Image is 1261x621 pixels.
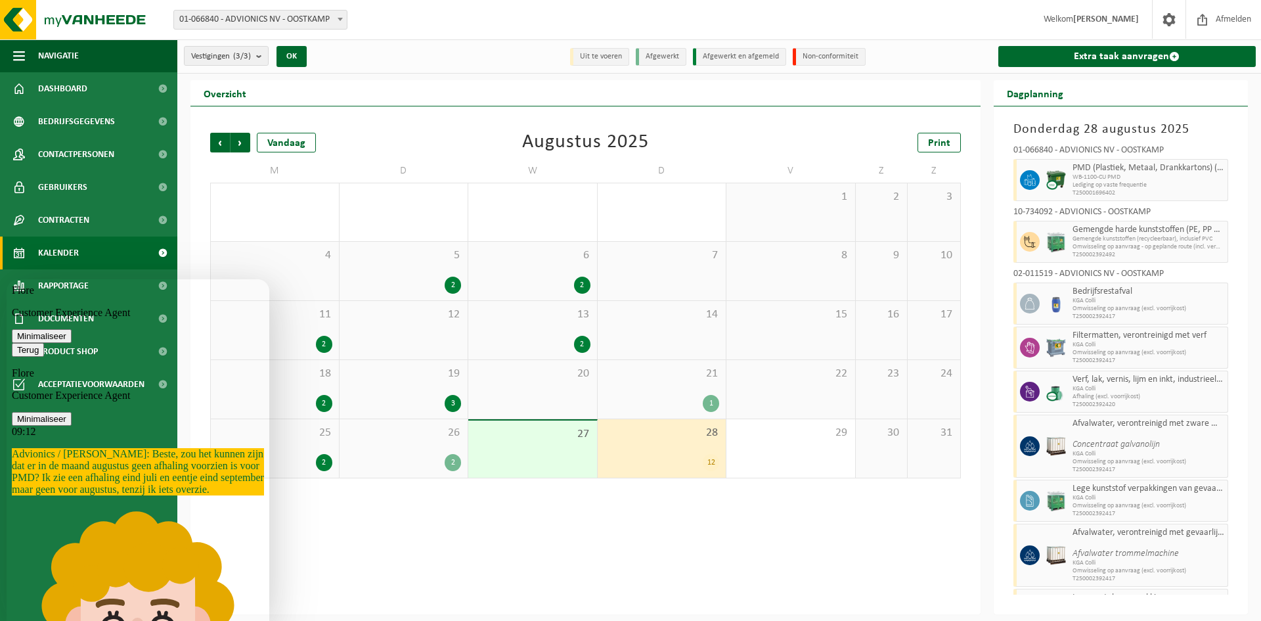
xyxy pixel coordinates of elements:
[604,426,720,440] span: 28
[1073,528,1225,538] span: Afvalwater, verontreinigd met gevaarlijke producten
[928,138,950,149] span: Print
[1073,189,1225,197] span: T250001696402
[475,427,590,442] span: 27
[1073,575,1225,583] span: T250002392417
[1046,545,1066,565] img: PB-IC-1000-HPE-00-02
[5,227,257,479] img: Profielafbeelding agent
[38,39,79,72] span: Navigatie
[1073,163,1225,173] span: PMD (Plastiek, Metaal, Drankkartons) (bedrijven)
[1013,269,1229,283] div: 02-011519 - ADVIONICS NV - OOSTKAMP
[1073,297,1225,305] span: KGA Colli
[445,395,461,412] div: 3
[1073,510,1225,518] span: T250002392417
[1073,313,1225,321] span: T250002392417
[38,72,87,105] span: Dashboard
[174,11,347,29] span: 01-066840 - ADVIONICS NV - OOSTKAMP
[914,248,953,263] span: 10
[1073,502,1225,510] span: Omwisseling op aanvraag (excl. voorrijkost)
[1073,466,1225,474] span: T250002392417
[1073,450,1225,458] span: KGA Colli
[1073,341,1225,349] span: KGA Colli
[38,138,114,171] span: Contactpersonen
[210,159,340,183] td: M
[1046,170,1066,190] img: WB-1100-CU
[277,46,307,67] button: OK
[1013,208,1229,221] div: 10-734092 - ADVIONICS - OOSTKAMP
[217,248,332,263] span: 4
[574,277,590,294] div: 2
[217,367,332,381] span: 18
[908,159,960,183] td: Z
[316,454,332,471] div: 2
[1073,357,1225,365] span: T250002392417
[1073,225,1225,235] span: Gemengde harde kunststoffen (PE, PP en PVC), recycleerbaar (industrieel)
[862,190,901,204] span: 2
[1046,490,1066,512] img: PB-HB-1400-HPE-GN-11
[1073,549,1179,559] i: Afvalwater trommelmachine
[856,159,908,183] td: Z
[217,308,332,322] span: 11
[604,367,720,381] span: 21
[1073,287,1225,297] span: Bedrijfsrestafval
[173,10,347,30] span: 01-066840 - ADVIONICS NV - OOSTKAMP
[1073,235,1225,243] span: Gemengde kunststoffen (recycleerbaar), inclusief PVC
[1073,331,1225,341] span: Filtermatten, verontreinigd met verf
[1046,382,1066,402] img: PB-OT-0200-CU
[346,426,462,440] span: 26
[1073,173,1225,181] span: WB-1100-CU PMD
[1073,349,1225,357] span: Omwisseling op aanvraag (excl. voorrijkost)
[38,237,79,269] span: Kalender
[522,133,649,152] div: Augustus 2025
[210,133,230,152] span: Vorige
[38,171,87,204] span: Gebruikers
[598,159,727,183] td: D
[733,248,849,263] span: 8
[1073,305,1225,313] span: Omwisseling op aanvraag (excl. voorrijkost)
[862,248,901,263] span: 9
[570,48,629,66] li: Uit te voeren
[636,48,686,66] li: Afgewerkt
[346,248,462,263] span: 5
[1013,120,1229,139] h3: Donderdag 28 augustus 2025
[475,367,590,381] span: 20
[1073,593,1225,603] span: Lege metalen verpakkingen van gevaarlijke stoffen
[918,133,961,152] a: Print
[191,47,251,66] span: Vestigingen
[7,279,269,621] iframe: chat widget
[914,367,953,381] span: 24
[703,454,719,471] div: 12
[316,395,332,412] div: 2
[1046,294,1066,313] img: PB-OT-0120-HPE-00-02
[475,248,590,263] span: 6
[217,426,332,440] span: 25
[1073,385,1225,393] span: KGA Colli
[914,426,953,440] span: 31
[1073,440,1160,449] i: Concentraat galvanolijn
[1073,401,1225,409] span: T250002392420
[468,159,598,183] td: W
[793,48,866,66] li: Non-conformiteit
[231,133,250,152] span: Volgende
[1073,559,1225,567] span: KGA Colli
[1073,458,1225,466] span: Omwisseling op aanvraag (excl. voorrijkost)
[346,367,462,381] span: 19
[1013,146,1229,159] div: 01-066840 - ADVIONICS NV - OOSTKAMP
[733,190,849,204] span: 1
[1073,567,1225,575] span: Omwisseling op aanvraag (excl. voorrijkost)
[475,308,590,322] span: 13
[604,248,720,263] span: 7
[184,46,269,66] button: Vestigingen(3/3)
